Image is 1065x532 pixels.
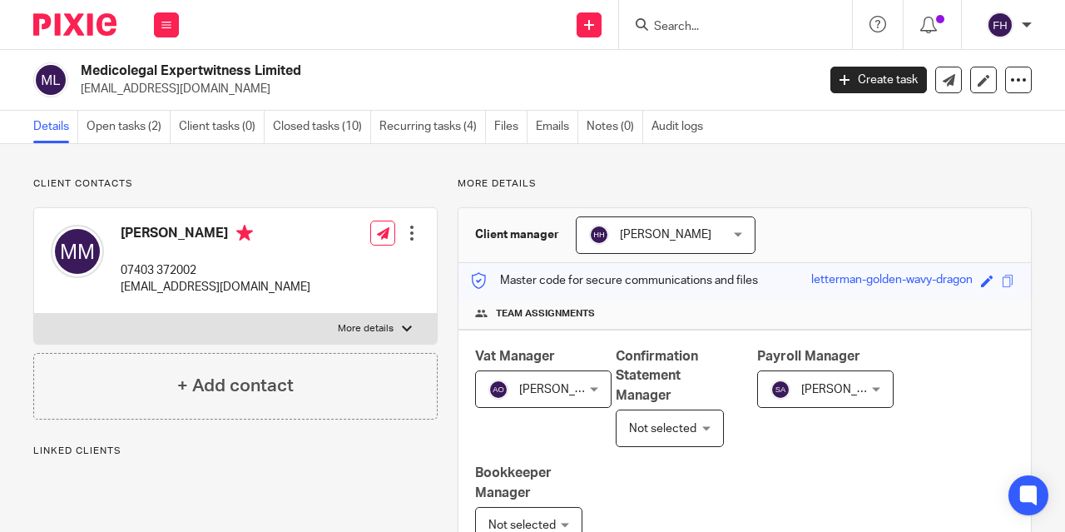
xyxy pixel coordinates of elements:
[651,111,711,143] a: Audit logs
[488,380,508,400] img: svg%3E
[87,111,171,143] a: Open tasks (2)
[519,384,611,395] span: [PERSON_NAME]
[33,62,68,97] img: svg%3E
[81,81,805,97] p: [EMAIL_ADDRESS][DOMAIN_NAME]
[801,384,893,395] span: [PERSON_NAME]
[273,111,371,143] a: Closed tasks (10)
[811,271,973,291] div: letterman-golden-wavy-dragon
[475,350,555,363] span: Vat Manager
[51,225,104,278] img: svg%3E
[652,20,802,35] input: Search
[494,111,528,143] a: Files
[629,423,696,435] span: Not selected
[379,111,486,143] a: Recurring tasks (4)
[33,445,438,458] p: Linked clients
[458,177,1032,191] p: More details
[121,225,310,246] h4: [PERSON_NAME]
[496,307,595,321] span: Team assignments
[488,520,556,531] span: Not selected
[121,262,310,279] p: 07403 372002
[179,111,265,143] a: Client tasks (0)
[471,272,758,289] p: Master code for secure communications and files
[620,229,711,241] span: [PERSON_NAME]
[536,111,578,143] a: Emails
[33,13,116,36] img: Pixie
[616,350,698,402] span: Confirmation Statement Manager
[587,111,643,143] a: Notes (0)
[236,225,253,241] i: Primary
[987,12,1013,38] img: svg%3E
[475,226,559,243] h3: Client manager
[33,111,78,143] a: Details
[81,62,661,80] h2: Medicolegal Expertwitness Limited
[757,350,860,363] span: Payroll Manager
[177,373,294,399] h4: + Add contact
[830,67,927,93] a: Create task
[33,177,438,191] p: Client contacts
[121,279,310,296] p: [EMAIL_ADDRESS][DOMAIN_NAME]
[589,225,609,245] img: svg%3E
[475,466,552,499] span: Bookkeeper Manager
[338,322,394,336] p: More details
[770,380,790,400] img: svg%3E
